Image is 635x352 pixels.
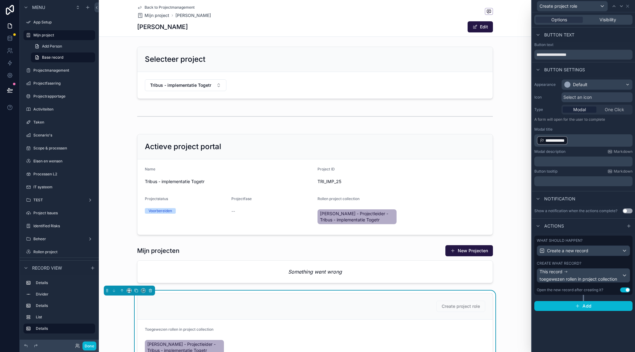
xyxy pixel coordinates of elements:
a: Project Issues [23,208,95,218]
span: This record [540,269,562,275]
div: scrollable content [534,134,633,147]
label: Appearance [534,82,559,87]
a: Mijn project [23,30,95,40]
span: Markdown [614,149,633,154]
div: scrollable content [534,176,633,186]
button: Edit [468,21,493,32]
span: Menu [32,4,45,10]
a: Markdown [608,169,633,174]
label: Scenario's [33,133,94,138]
div: Open the new record after creating it? [537,287,603,292]
a: Back to Projectmanagement [137,5,195,10]
label: What should happen? [537,238,582,243]
label: Icon [534,95,559,100]
a: Mijn project [137,12,169,19]
label: Details [36,303,93,308]
label: Beheer [33,237,85,241]
span: Record view [32,265,62,271]
a: Scenario's [23,130,95,140]
label: Button text [534,42,553,47]
button: Done [82,342,96,350]
span: Add Person [42,44,62,49]
a: [PERSON_NAME] [175,12,211,19]
label: Processen L2 [33,172,94,177]
label: Details [36,280,93,285]
a: Taken [23,117,95,127]
span: toegewezen rollen in project collection [540,276,617,282]
span: Notification [544,196,575,202]
label: Modal title [534,127,553,132]
a: Rollen project [23,247,95,257]
div: Show a notification when the actions complete? [534,208,617,213]
label: Create what record? [537,261,581,266]
a: Projectrapportage [23,91,95,101]
label: Modal description [534,149,566,154]
label: Activiteiten [33,107,94,112]
button: Default [561,79,633,90]
a: Beheer [23,234,95,244]
button: Add [534,301,633,311]
span: Add [582,303,591,309]
a: Add Person [31,41,95,51]
span: Select an icon [563,94,592,100]
span: Back to Projectmanagement [145,5,195,10]
span: Button settings [544,67,585,73]
span: Toegewezen rollen in project collection [145,327,213,332]
label: List [36,315,93,320]
a: Eisen en wensen [23,156,95,166]
label: Projectfasering [33,81,94,86]
a: Activiteiten [23,104,95,114]
a: Identified Risks [23,221,95,231]
a: IT systeem [23,182,95,192]
button: Create a new record [537,245,630,256]
label: Mijn project [33,33,91,38]
p: A form will open for the user to complete [534,117,633,124]
a: Markdown [608,149,633,154]
label: Scope & processen [33,146,94,151]
span: Base record [42,55,63,60]
span: Modal [573,107,586,113]
label: Type [534,107,559,112]
label: Rollen project [33,249,94,254]
label: Identified Risks [33,224,94,228]
span: Visibility [599,17,616,23]
label: Project Issues [33,211,94,216]
span: Button text [544,32,574,38]
a: App Setup [23,17,95,27]
a: Base record [31,52,95,62]
label: Details [36,326,90,331]
label: Button tooltip [534,169,557,174]
a: Projectmanagement [23,65,95,75]
label: Projectrapportage [33,94,94,99]
button: Create project role [537,1,608,11]
div: scrollable content [534,157,633,166]
span: Create project role [540,3,577,9]
label: Taken [33,120,94,125]
span: Markdown [614,169,633,174]
span: Mijn project [145,12,169,19]
h1: [PERSON_NAME] [137,23,188,31]
div: Default [573,82,587,88]
a: TEST [23,195,95,205]
a: Processen L2 [23,169,95,179]
span: Options [551,17,567,23]
label: Divider [36,292,93,297]
a: Projectfasering [23,78,95,88]
span: Create a new record [547,248,588,254]
label: Eisen en wensen [33,159,94,164]
span: Actions [544,223,564,229]
a: Scope & processen [23,143,95,153]
label: App Setup [33,20,94,25]
span: One Click [605,107,624,113]
label: TEST [33,198,85,203]
label: Projectmanagement [33,68,94,73]
div: scrollable content [20,275,99,340]
label: IT systeem [33,185,94,190]
button: This recordtoegewezen rollen in project collection [537,268,630,283]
